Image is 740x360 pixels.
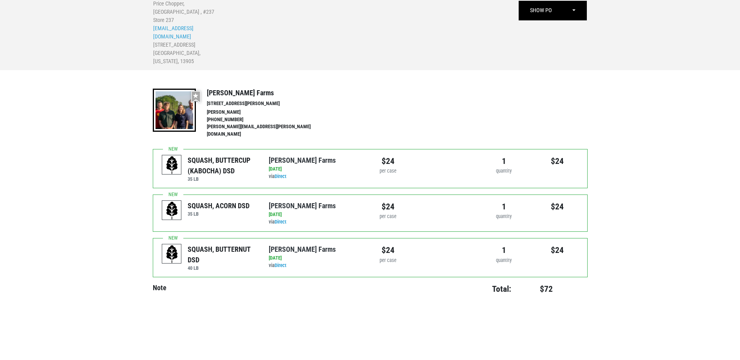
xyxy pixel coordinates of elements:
div: 1 [483,200,525,213]
div: SQUASH, BUTTERNUT DSD [188,244,257,265]
h4: [PERSON_NAME] Farms [207,89,327,97]
div: [DATE] [269,255,364,262]
a: Direct [275,219,286,225]
a: [PERSON_NAME] Farms [269,245,336,253]
div: $24 [376,244,400,256]
img: placeholder-variety-43d6402dacf2d531de610a020419775a.svg [162,244,182,264]
h6: 35 LB [188,211,250,217]
div: per case [376,167,400,175]
span: quantity [496,168,512,174]
div: [DATE] [269,211,364,218]
a: [PERSON_NAME] Farms [269,156,336,164]
li: [PERSON_NAME][EMAIL_ADDRESS][PERSON_NAME][DOMAIN_NAME] [207,123,327,138]
div: via [269,255,364,269]
li: [STREET_ADDRESS][PERSON_NAME] [207,100,327,107]
h6: 40 LB [188,265,257,271]
img: placeholder-variety-43d6402dacf2d531de610a020419775a.svg [162,155,182,175]
div: 1 [483,155,525,167]
div: 1 [483,244,525,256]
h4: $72 [516,284,553,294]
li: [PHONE_NUMBER] [207,116,327,124]
li: [PERSON_NAME] [207,109,327,116]
img: thumbnail-8a08f3346781c529aa742b86dead986c.jpg [153,89,196,132]
a: Direct [275,173,286,179]
div: $24 [376,200,400,213]
a: Direct [275,262,286,268]
a: [EMAIL_ADDRESS][DOMAIN_NAME] [153,25,194,40]
h4: Total: [451,284,512,294]
li: [GEOGRAPHIC_DATA], [US_STATE], 13905 [153,49,215,65]
h4: Note [153,284,439,292]
div: SQUASH, ACORN DSD [188,200,250,211]
div: [DATE] [269,165,364,173]
div: via [269,211,364,226]
span: quantity [496,257,512,263]
div: SQUASH, BUTTERCUP (KABOCHA) DSD [188,155,257,176]
div: $24 [376,155,400,167]
a: SHOW PO [519,2,563,20]
li: [STREET_ADDRESS] [153,41,215,49]
li: Store 237 [153,16,215,24]
img: placeholder-variety-43d6402dacf2d531de610a020419775a.svg [162,201,182,220]
div: via [269,165,364,180]
div: $24 [537,155,579,167]
span: quantity [496,213,512,219]
h6: 35 LB [188,176,257,182]
div: $24 [537,244,579,256]
div: per case [376,213,400,220]
div: $24 [537,200,579,213]
a: [PERSON_NAME] Farms [269,202,336,210]
div: per case [376,257,400,264]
